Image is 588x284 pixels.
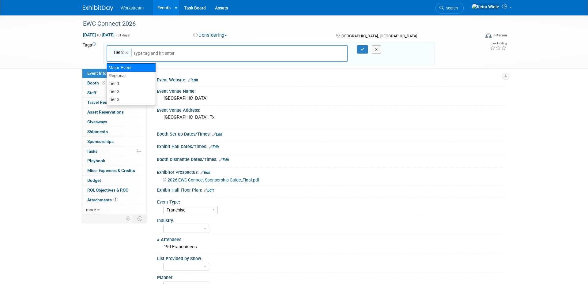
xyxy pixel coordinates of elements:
[107,95,156,103] div: Tier 3
[87,90,96,95] span: Staff
[116,33,130,37] span: (31 days)
[161,94,501,103] div: [GEOGRAPHIC_DATA]
[157,106,505,113] div: Event Venue Address:
[87,178,101,183] span: Budget
[87,71,122,76] span: Event Information
[107,80,156,88] div: Tier 1
[435,3,464,13] a: Search
[157,235,505,243] div: # Attendees:
[82,166,146,175] a: Misc. Expenses & Credits
[82,88,146,98] a: Staff
[444,32,507,41] div: Event Format
[492,33,507,38] div: In-Person
[83,42,98,65] td: Tags
[86,207,96,212] span: more
[107,72,156,80] div: Regional
[87,119,107,124] span: Giveaways
[372,45,381,54] button: X
[82,185,146,195] a: ROI, Objectives & ROO
[157,75,505,83] div: Event Website:
[472,3,499,10] img: Keira Wiele
[82,127,146,136] a: Shipments
[209,145,219,149] a: Edit
[81,18,471,29] div: EWC Connect 2026
[485,33,492,38] img: Format-Inperson.png
[82,176,146,185] a: Budget
[157,87,505,94] div: Event Venue Name:
[341,34,417,38] span: [GEOGRAPHIC_DATA], [GEOGRAPHIC_DATA]
[204,188,214,192] a: Edit
[82,147,146,156] a: Tasks
[87,149,97,154] span: Tasks
[82,117,146,127] a: Giveaways
[87,168,135,173] span: Misc. Expenses & Credits
[168,177,259,182] span: 2026 EWC Connect Sponsorship Guide_Final.pdf
[134,215,146,222] td: Toggle Event Tabs
[157,197,503,205] div: Event Type:
[96,32,102,37] span: to
[188,78,198,82] a: Edit
[157,155,505,163] div: Booth Dismantle Dates/Times:
[83,5,113,11] img: ExhibitDay
[100,80,106,85] span: Booth not reserved yet
[82,78,146,88] a: Booth
[121,6,144,10] span: Workstream
[157,168,505,176] div: Exhibitor Prospectus:
[157,216,503,224] div: Industry:
[212,132,222,136] a: Edit
[82,195,146,205] a: Attachments1
[490,42,507,45] div: Event Rating
[87,188,128,192] span: ROI, Objectives & ROO
[82,205,146,215] a: more
[161,242,501,252] div: 190 Franchisees
[87,197,118,202] span: Attachments
[82,137,146,146] a: Sponsorships
[444,6,458,10] span: Search
[200,170,210,175] a: Edit
[107,88,156,95] div: Tier 2
[157,254,503,262] div: List Provided by Show:
[87,100,125,105] span: Travel Reservations
[157,185,505,193] div: Exhibit Hall Floor Plan:
[157,142,505,150] div: Exhibit Hall Dates/Times:
[82,98,146,107] a: Travel Reservations
[107,63,156,72] div: Major Event
[133,50,182,56] input: Type tag and hit enter
[125,49,129,56] a: ×
[87,80,106,85] span: Booth
[87,110,124,114] span: Asset Reservations
[157,273,503,281] div: Planner:
[83,32,115,38] span: [DATE] [DATE]
[87,129,108,134] span: Shipments
[123,215,134,222] td: Personalize Event Tab Strip
[82,107,146,117] a: Asset Reservations
[82,156,146,166] a: Playbook
[82,69,146,78] a: Event Information
[219,158,229,162] a: Edit
[87,139,114,144] span: Sponsorships
[191,32,229,39] button: Considering
[112,49,124,55] span: Tier 2
[157,129,505,137] div: Booth Set-up Dates/Times:
[163,177,259,182] a: 2026 EWC Connect Sponsorship Guide_Final.pdf
[87,158,105,163] span: Playbook
[113,197,118,202] span: 1
[164,114,295,120] pre: [GEOGRAPHIC_DATA], Tx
